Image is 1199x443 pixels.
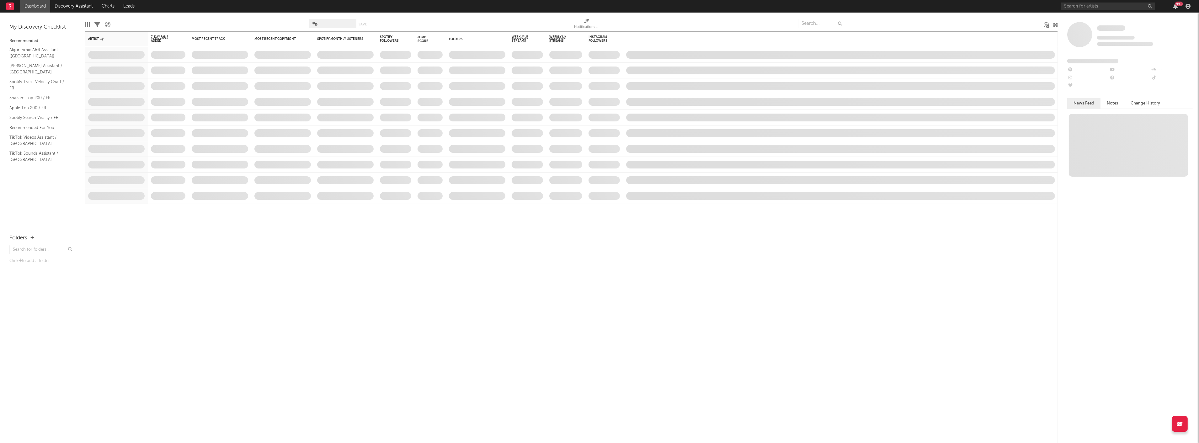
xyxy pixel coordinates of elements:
div: A&R Pipeline [105,16,110,34]
div: Edit Columns [85,16,90,34]
button: News Feed [1067,98,1100,109]
a: [PERSON_NAME] Assistant / [GEOGRAPHIC_DATA] [9,62,69,75]
input: Search for folders... [9,245,75,254]
div: Notifications (Artist) [574,24,599,31]
a: TikTok Videos Assistant / [GEOGRAPHIC_DATA] [9,134,69,147]
span: Tracking Since: [DATE] [1097,36,1135,40]
input: Search... [798,19,845,28]
button: Change History [1124,98,1166,109]
input: Search for artists [1061,3,1155,10]
a: Some Artist [1097,25,1125,31]
button: Notes [1100,98,1124,109]
div: -- [1151,66,1193,74]
div: Artist [88,37,135,41]
div: -- [1067,74,1109,82]
div: Notifications (Artist) [574,16,599,34]
div: Filters [94,16,100,34]
div: Recommended [9,37,75,45]
button: Save [359,23,367,26]
div: -- [1109,66,1151,74]
a: Recommended For You [9,124,69,131]
button: 99+ [1173,4,1178,9]
a: TikTok Sounds Assistant / [GEOGRAPHIC_DATA] [9,150,69,163]
a: Spotify Track Velocity Chart / FR [9,78,69,91]
a: Spotify Search Virality / FR [9,114,69,121]
div: Spotify Monthly Listeners [317,37,364,41]
div: -- [1109,74,1151,82]
div: Jump Score [418,35,433,43]
span: Weekly UK Streams [549,35,573,43]
a: Shazam Top 200 / FR [9,94,69,101]
div: 99 + [1175,2,1183,6]
div: -- [1151,74,1193,82]
div: Most Recent Track [192,37,239,41]
a: Algorithmic A&R Assistant ([GEOGRAPHIC_DATA]) [9,46,69,59]
span: 7-Day Fans Added [151,35,176,43]
div: Spotify Followers [380,35,402,43]
span: Weekly US Streams [512,35,534,43]
div: Folders [9,234,27,242]
div: -- [1067,82,1109,90]
span: Fans Added by Platform [1067,59,1118,63]
span: 0 fans last week [1097,42,1153,46]
div: Instagram Followers [589,35,610,43]
a: Apple Top 200 / FR [9,104,69,111]
div: Most Recent Copyright [254,37,301,41]
div: Folders [449,37,496,41]
div: My Discovery Checklist [9,24,75,31]
div: Click to add a folder. [9,257,75,265]
div: -- [1067,66,1109,74]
